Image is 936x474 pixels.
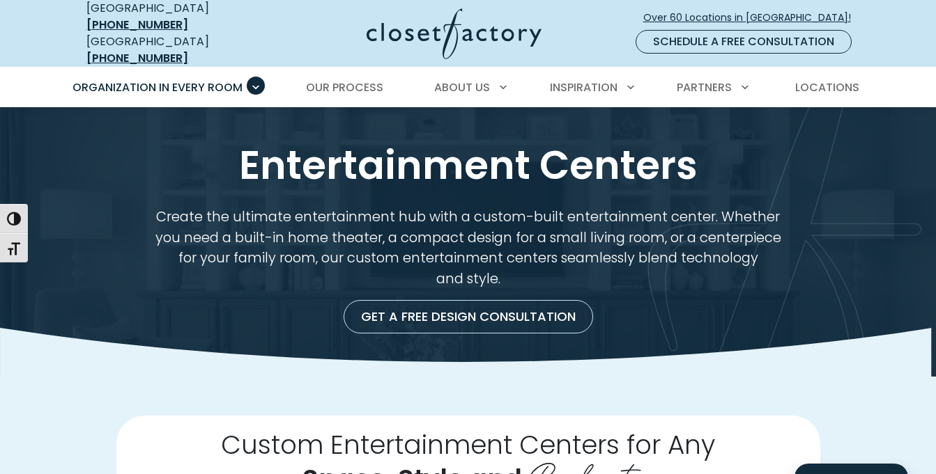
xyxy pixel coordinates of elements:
a: Schedule a Free Consultation [636,30,852,54]
p: Create the ultimate entertainment hub with a custom-built entertainment center. Whether you need ... [149,207,788,289]
a: [PHONE_NUMBER] [86,17,188,33]
div: [GEOGRAPHIC_DATA] [86,33,257,67]
h1: Entertainment Centers [84,141,853,190]
span: Custom Entertainment Centers for Any [221,427,715,463]
nav: Primary Menu [63,68,874,107]
span: About Us [434,79,490,95]
a: [PHONE_NUMBER] [86,50,188,66]
span: Our Process [306,79,383,95]
img: Closet Factory Logo [367,8,542,59]
span: Locations [795,79,859,95]
a: Over 60 Locations in [GEOGRAPHIC_DATA]! [643,6,863,30]
span: Over 60 Locations in [GEOGRAPHIC_DATA]! [643,10,862,25]
span: Organization in Every Room [72,79,243,95]
a: Get a Free Design Consultation [344,300,593,333]
span: Partners [677,79,732,95]
span: Inspiration [550,79,617,95]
